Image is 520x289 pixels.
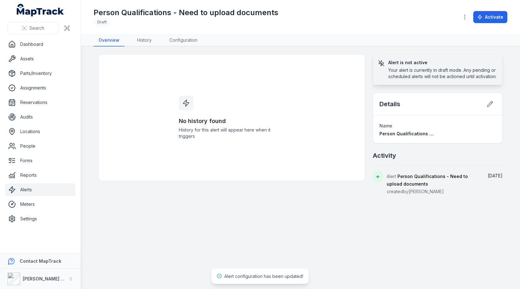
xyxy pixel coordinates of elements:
[17,4,64,16] a: MapTrack
[23,276,104,281] strong: [PERSON_NAME] Asset Maintenance
[5,140,76,152] a: People
[5,38,76,51] a: Dashboard
[179,127,285,139] span: History for this alert will appear here when it triggers
[387,174,468,187] span: Person Qualifications - Need to upload documents
[5,125,76,138] a: Locations
[5,183,76,196] a: Alerts
[8,22,58,34] button: Search
[132,34,157,46] a: History
[388,59,497,66] h3: Alert is not active
[379,131,493,136] span: Person Qualifications - Need to upload documents
[488,173,503,178] time: 14/10/2025, 10:36:57 am
[5,82,76,94] a: Assignments
[5,52,76,65] a: Assets
[94,34,124,46] a: Overview
[379,100,400,108] h2: Details
[5,67,76,80] a: Parts/Inventory
[373,151,396,160] h2: Activity
[29,25,44,31] span: Search
[379,123,392,128] span: Name
[5,198,76,211] a: Meters
[179,117,285,126] h3: No history found
[94,8,278,18] h1: Person Qualifications - Need to upload documents
[164,34,203,46] a: Configuration
[5,154,76,167] a: Forms
[488,173,503,178] span: [DATE]
[5,96,76,109] a: Reservations
[387,174,468,194] span: Alert created by [PERSON_NAME]
[94,18,111,27] div: Draft
[473,11,507,23] button: Activate
[5,111,76,123] a: Audits
[224,274,303,279] span: Alert configuration has been updated!
[5,169,76,181] a: Reports
[5,212,76,225] a: Settings
[20,258,61,264] strong: Contact MapTrack
[388,67,497,80] div: Your alert is currently in draft mode. Any pending or scheduled alerts will not be actioned until...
